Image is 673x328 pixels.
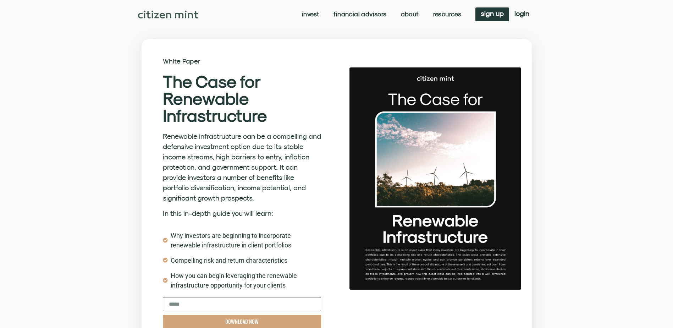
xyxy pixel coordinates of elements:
a: login [509,7,535,21]
p: In this in-depth guide you will learn: [163,208,321,218]
a: Financial Advisors [333,11,386,18]
span: DOWNLOAD NOW [225,319,259,324]
h2: White Paper [163,57,321,66]
p: Renewable infrastructure can be a compelling and defensive investment option due to its stable in... [163,131,321,203]
span: sign up [481,11,504,16]
a: Resources [433,11,462,18]
span: login [514,11,529,16]
h2: The Case for Renewable Infrastructure [163,73,321,124]
a: Invest [302,11,319,18]
nav: Menu [302,11,461,18]
a: About [401,11,419,18]
img: Citizen Mint [138,11,199,18]
span: How you can begin leveraging the renewable infrastructure opportunity for your clients [169,271,321,290]
span: Compelling risk and return characteristics [169,256,287,265]
span: Why investors are beginning to incorporate renewable infrastructure in client portfolios [169,231,321,250]
a: sign up [475,7,509,21]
